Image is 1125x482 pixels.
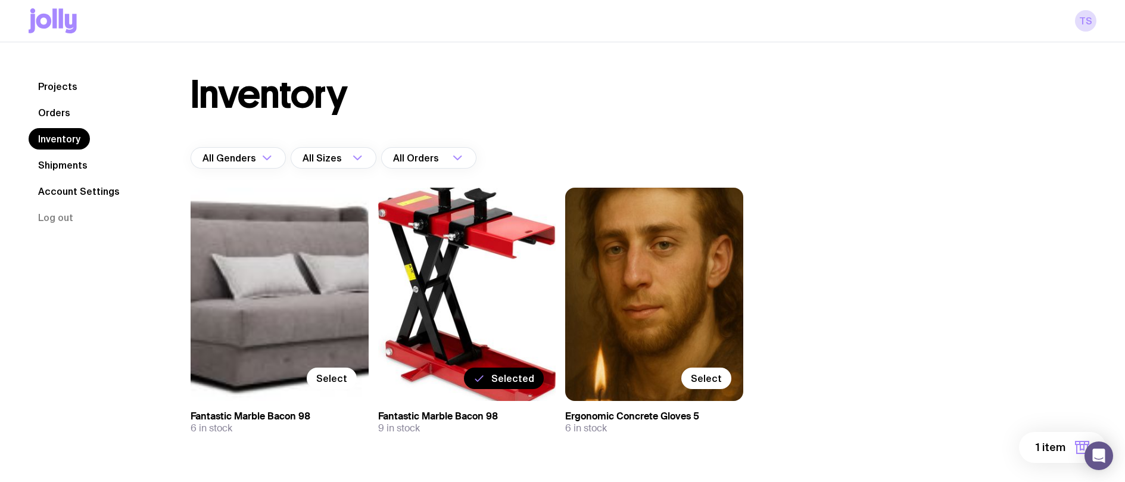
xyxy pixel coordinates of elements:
[303,147,344,169] span: All Sizes
[1085,441,1113,470] div: Open Intercom Messenger
[378,422,420,434] span: 9 in stock
[381,147,476,169] div: Search for option
[491,372,534,384] span: Selected
[29,76,87,97] a: Projects
[29,128,90,150] a: Inventory
[29,207,83,228] button: Log out
[565,422,607,434] span: 6 in stock
[202,147,258,169] span: All Genders
[1036,440,1065,455] span: 1 item
[191,76,347,114] h1: Inventory
[378,411,556,422] h3: Fantastic Marble Bacon 98
[29,181,129,202] a: Account Settings
[1075,10,1096,32] a: TS
[1019,432,1106,463] button: 1 item
[191,147,286,169] div: Search for option
[316,372,347,384] span: Select
[393,147,441,169] span: All Orders
[29,154,97,176] a: Shipments
[291,147,376,169] div: Search for option
[565,411,743,422] h3: Ergonomic Concrete Gloves 5
[441,147,449,169] input: Search for option
[29,102,80,123] a: Orders
[344,147,349,169] input: Search for option
[191,422,232,434] span: 6 in stock
[691,372,722,384] span: Select
[191,411,369,422] h3: Fantastic Marble Bacon 98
